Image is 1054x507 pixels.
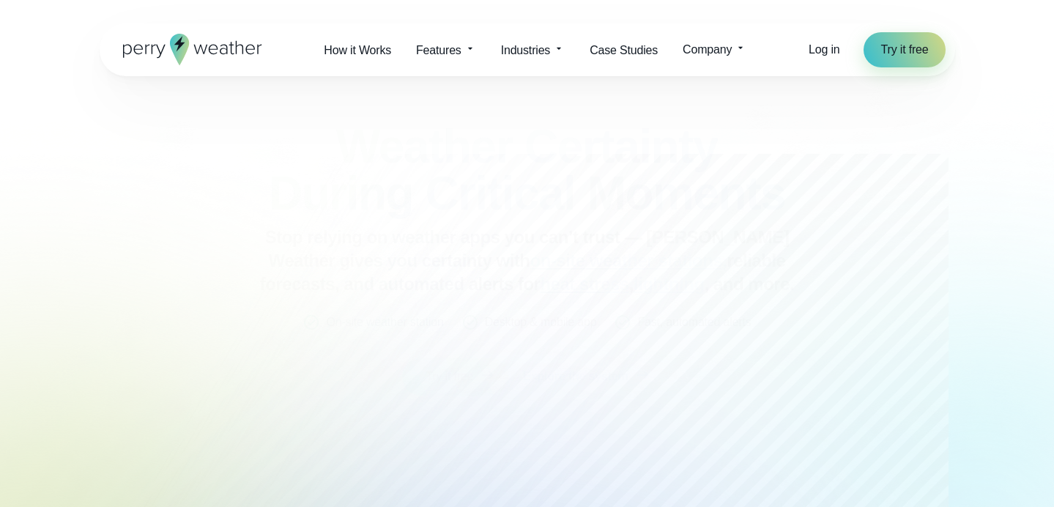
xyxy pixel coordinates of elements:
span: Try it free [881,41,929,59]
a: Log in [809,41,839,59]
span: Log in [809,43,839,56]
a: Case Studies [577,35,670,65]
span: How it Works [324,42,391,59]
span: Company [683,41,732,59]
a: Try it free [864,32,946,67]
span: Industries [501,42,551,59]
span: Case Studies [590,42,658,59]
a: How it Works [311,35,404,65]
span: Features [416,42,461,59]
